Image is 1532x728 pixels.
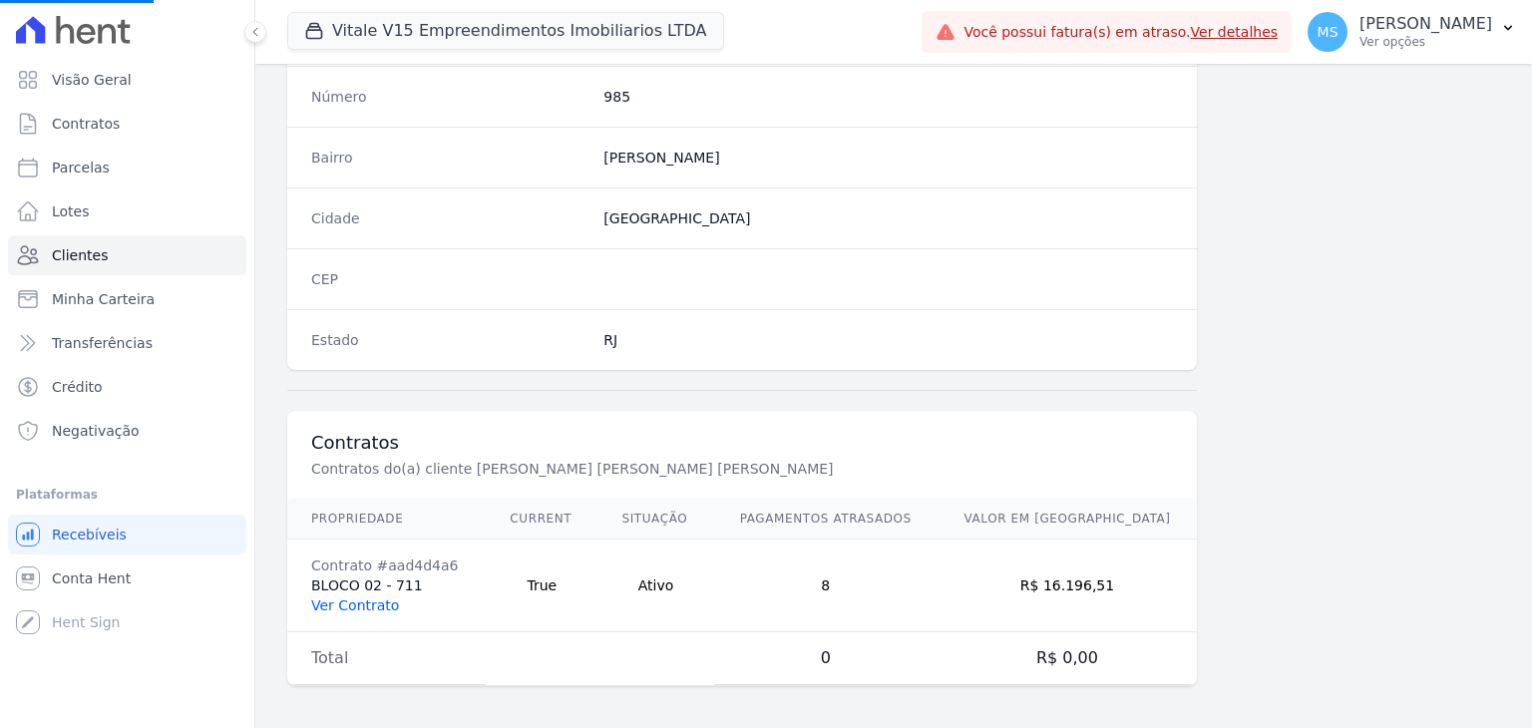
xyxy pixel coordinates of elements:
[52,245,108,265] span: Clientes
[287,632,486,685] td: Total
[52,70,132,90] span: Visão Geral
[714,632,938,685] td: 0
[1318,25,1339,39] span: MS
[311,597,399,613] a: Ver Contrato
[8,515,246,554] a: Recebíveis
[603,87,1173,107] dd: 985
[52,525,127,545] span: Recebíveis
[311,431,1173,455] h3: Contratos
[938,632,1197,685] td: R$ 0,00
[8,60,246,100] a: Visão Geral
[52,333,153,353] span: Transferências
[311,208,587,228] dt: Cidade
[714,499,938,540] th: Pagamentos Atrasados
[311,148,587,168] dt: Bairro
[52,289,155,309] span: Minha Carteira
[8,558,246,598] a: Conta Hent
[287,499,486,540] th: Propriedade
[486,540,597,632] td: True
[8,104,246,144] a: Contratos
[603,208,1173,228] dd: [GEOGRAPHIC_DATA]
[1292,4,1532,60] button: MS [PERSON_NAME] Ver opções
[287,12,724,50] button: Vitale V15 Empreendimentos Imobiliarios LTDA
[52,114,120,134] span: Contratos
[603,148,1173,168] dd: [PERSON_NAME]
[52,377,103,397] span: Crédito
[963,22,1278,43] span: Você possui fatura(s) em atraso.
[1191,24,1279,40] a: Ver detalhes
[8,411,246,451] a: Negativação
[52,568,131,588] span: Conta Hent
[597,540,713,632] td: Ativo
[1359,34,1492,50] p: Ver opções
[311,269,587,289] dt: CEP
[52,158,110,178] span: Parcelas
[8,367,246,407] a: Crédito
[8,191,246,231] a: Lotes
[311,555,462,575] div: Contrato #aad4d4a6
[16,483,238,507] div: Plataformas
[8,148,246,187] a: Parcelas
[8,235,246,275] a: Clientes
[311,459,981,479] p: Contratos do(a) cliente [PERSON_NAME] [PERSON_NAME] [PERSON_NAME]
[52,201,90,221] span: Lotes
[311,87,587,107] dt: Número
[1359,14,1492,34] p: [PERSON_NAME]
[486,499,597,540] th: Current
[597,499,713,540] th: Situação
[8,323,246,363] a: Transferências
[603,330,1173,350] dd: RJ
[287,540,486,632] td: BLOCO 02 - 711
[938,499,1197,540] th: Valor em [GEOGRAPHIC_DATA]
[714,540,938,632] td: 8
[52,421,140,441] span: Negativação
[8,279,246,319] a: Minha Carteira
[311,330,587,350] dt: Estado
[938,540,1197,632] td: R$ 16.196,51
